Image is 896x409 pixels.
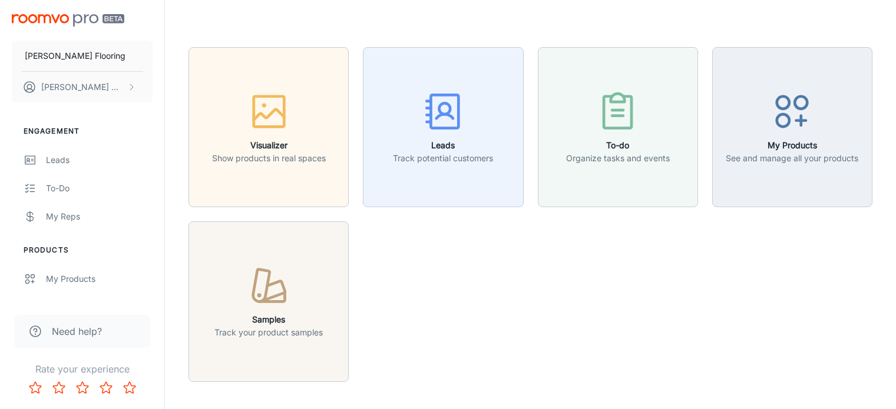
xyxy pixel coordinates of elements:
[12,41,153,71] button: [PERSON_NAME] Flooring
[12,14,124,26] img: Roomvo PRO Beta
[566,139,670,152] h6: To-do
[726,152,858,165] p: See and manage all your products
[189,295,349,307] a: SamplesTrack your product samples
[24,376,47,400] button: Rate 1 star
[712,121,872,132] a: My ProductsSee and manage all your products
[212,152,326,165] p: Show products in real spaces
[25,49,125,62] p: [PERSON_NAME] Flooring
[52,324,102,338] span: Need help?
[712,47,872,207] button: My ProductsSee and manage all your products
[393,139,493,152] h6: Leads
[726,139,858,152] h6: My Products
[189,221,349,381] button: SamplesTrack your product samples
[393,152,493,165] p: Track potential customers
[41,81,124,94] p: [PERSON_NAME] Wood
[363,47,523,207] button: LeadsTrack potential customers
[47,376,71,400] button: Rate 2 star
[9,362,155,376] p: Rate your experience
[363,121,523,132] a: LeadsTrack potential customers
[538,47,698,207] button: To-doOrganize tasks and events
[212,139,326,152] h6: Visualizer
[46,301,153,314] div: Suppliers
[214,326,323,339] p: Track your product samples
[12,72,153,102] button: [PERSON_NAME] Wood
[118,376,141,400] button: Rate 5 star
[46,182,153,195] div: To-do
[214,313,323,326] h6: Samples
[46,154,153,167] div: Leads
[46,210,153,223] div: My Reps
[566,152,670,165] p: Organize tasks and events
[71,376,94,400] button: Rate 3 star
[94,376,118,400] button: Rate 4 star
[189,47,349,207] button: VisualizerShow products in real spaces
[538,121,698,132] a: To-doOrganize tasks and events
[46,272,153,285] div: My Products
